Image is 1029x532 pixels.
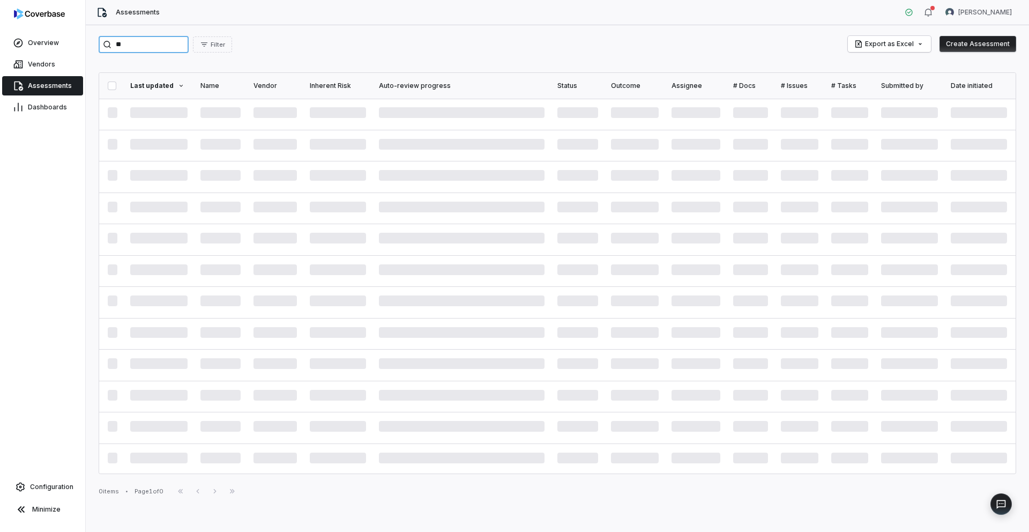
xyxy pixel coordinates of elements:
div: Page 1 of 0 [135,487,163,496]
div: Auto-review progress [379,82,545,90]
span: Vendors [28,60,55,69]
button: Filter [193,36,232,53]
div: Outcome [611,82,659,90]
div: # Tasks [831,82,868,90]
div: • [125,487,128,495]
a: Dashboards [2,98,83,117]
div: # Docs [733,82,768,90]
div: Inherent Risk [310,82,366,90]
a: Configuration [4,477,81,497]
div: Name [200,82,240,90]
img: logo-D7KZi-bG.svg [14,9,65,19]
a: Vendors [2,55,83,74]
span: Configuration [30,483,73,491]
div: Date initiated [951,82,1007,90]
button: Export as Excel [848,36,931,52]
span: Filter [211,41,225,49]
a: Overview [2,33,83,53]
div: Last updated [130,82,188,90]
button: Create Assessment [939,36,1016,52]
span: Assessments [28,82,72,90]
button: Minimize [4,499,81,520]
div: Vendor [253,82,297,90]
span: Minimize [32,505,61,514]
span: Assessments [116,8,160,17]
div: Submitted by [881,82,938,90]
span: Dashboards [28,103,67,112]
span: [PERSON_NAME] [958,8,1012,17]
button: Samuel Folarin avatar[PERSON_NAME] [939,4,1018,20]
div: Assignee [672,82,720,90]
div: Status [557,82,598,90]
div: # Issues [781,82,819,90]
div: 0 items [99,487,119,496]
a: Assessments [2,76,83,95]
span: Overview [28,39,59,47]
img: Samuel Folarin avatar [945,8,954,17]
